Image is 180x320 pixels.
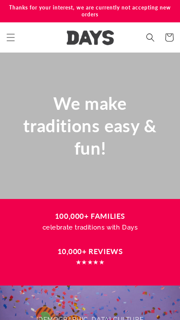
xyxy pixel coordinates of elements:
[67,30,114,45] img: Days United
[1,28,20,47] summary: Menu
[17,222,163,233] p: celebrate traditions with Days
[17,257,163,268] p: ★★★★★
[141,28,160,47] summary: Search
[23,93,156,158] span: We make traditions easy & fun!
[17,246,163,257] h3: 10,000+ REVIEWS
[17,211,163,222] h3: 100,000+ FAMILIES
